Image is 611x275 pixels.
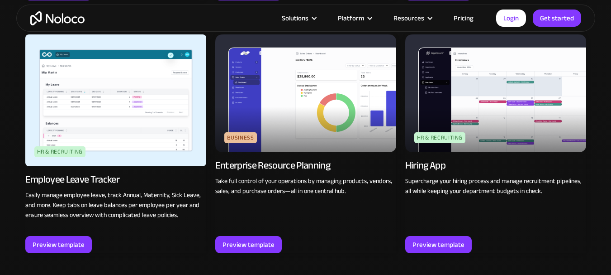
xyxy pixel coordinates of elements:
div: HR & Recruiting [34,146,86,157]
div: Resources [393,12,424,24]
div: Business [224,132,257,143]
div: Enterprise Resource Planning [215,159,331,172]
div: Preview template [223,239,275,251]
div: Resources [382,12,442,24]
a: HR & RecruitingEmployee Leave TrackerEasily manage employee leave, track Annual, Maternity, Sick ... [25,34,206,253]
div: Preview template [33,239,85,251]
div: Solutions [282,12,308,24]
p: Supercharge your hiring process and manage recruitment pipelines, all while keeping your departme... [405,176,586,196]
a: Pricing [442,12,485,24]
div: HR & Recruiting [414,132,466,143]
a: HR & RecruitingHiring AppSupercharge your hiring process and manage recruitment pipelines, all wh... [405,34,586,253]
a: BusinessEnterprise Resource PlanningTake full control of your operations by managing products, ve... [215,34,396,253]
div: Employee Leave Tracker [25,173,119,186]
a: home [30,11,85,25]
a: Get started [533,10,581,27]
p: Take full control of your operations by managing products, vendors, sales, and purchase orders—al... [215,176,396,196]
div: Solutions [270,12,327,24]
div: Hiring App [405,159,445,172]
div: Platform [338,12,364,24]
div: Platform [327,12,382,24]
a: Login [496,10,526,27]
p: Easily manage employee leave, track Annual, Maternity, Sick Leave, and more. Keep tabs on leave b... [25,190,206,220]
div: Preview template [412,239,464,251]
